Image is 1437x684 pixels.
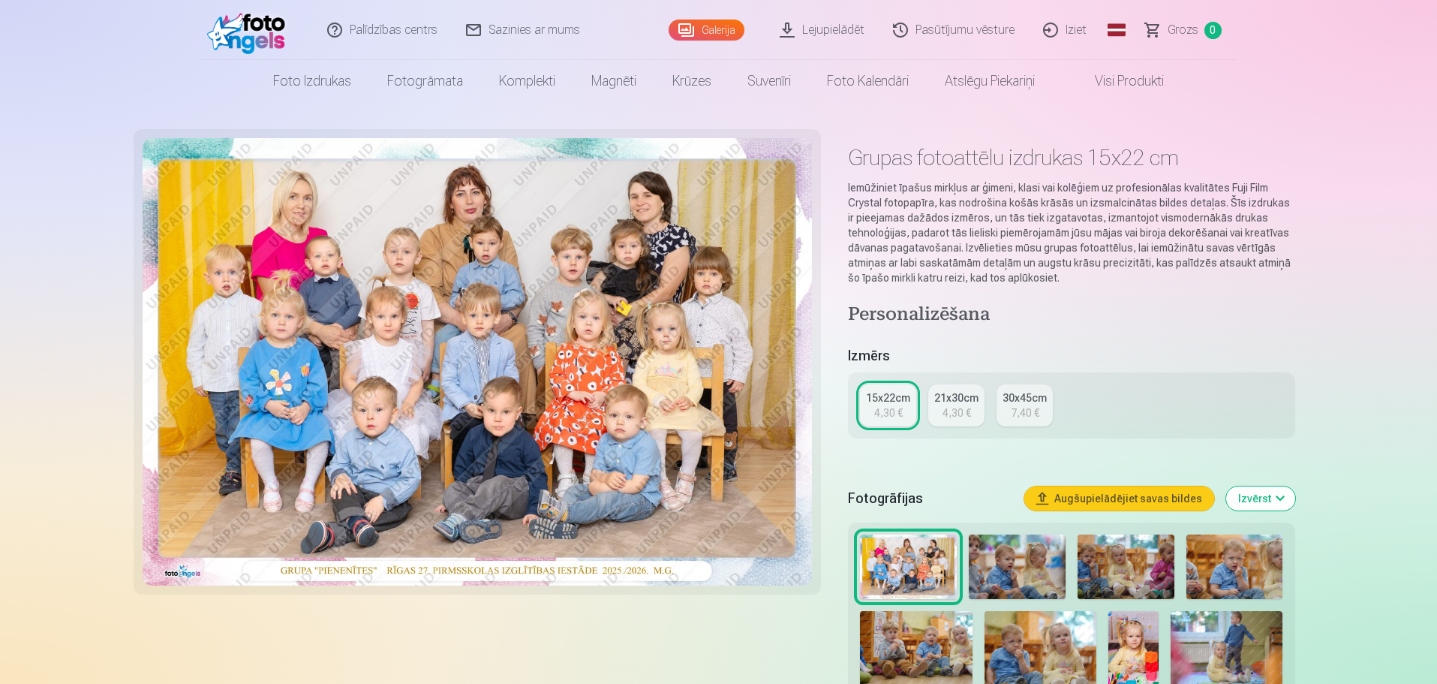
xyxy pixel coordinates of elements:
span: Grozs [1168,21,1198,39]
a: Foto izdrukas [255,60,369,102]
button: Augšupielādējiet savas bildes [1024,487,1214,511]
span: 0 [1204,22,1222,39]
a: Visi produkti [1053,60,1182,102]
a: Komplekti [481,60,573,102]
a: Magnēti [573,60,654,102]
div: 4,30 € [874,405,903,420]
a: Fotogrāmata [369,60,481,102]
a: Suvenīri [729,60,809,102]
a: 30x45cm7,40 € [997,384,1053,426]
h1: Grupas fotoattēlu izdrukas 15x22 cm [848,144,1294,171]
div: 21x30cm [934,390,979,405]
div: 7,40 € [1011,405,1039,420]
button: Izvērst [1226,487,1295,511]
p: Iemūžiniet īpašus mirkļus ar ģimeni, klasi vai kolēģiem uz profesionālas kvalitātes Fuji Film Cry... [848,180,1294,285]
a: Foto kalendāri [809,60,927,102]
a: 21x30cm4,30 € [928,384,985,426]
div: 15x22cm [866,390,910,405]
h5: Izmērs [848,345,1294,366]
a: Atslēgu piekariņi [927,60,1053,102]
h4: Personalizēšana [848,303,1294,327]
a: 15x22cm4,30 € [860,384,916,426]
a: Galerija [669,20,744,41]
div: 30x45cm [1003,390,1047,405]
img: /fa1 [207,6,293,54]
h5: Fotogrāfijas [848,488,1012,509]
a: Krūzes [654,60,729,102]
div: 4,30 € [942,405,971,420]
